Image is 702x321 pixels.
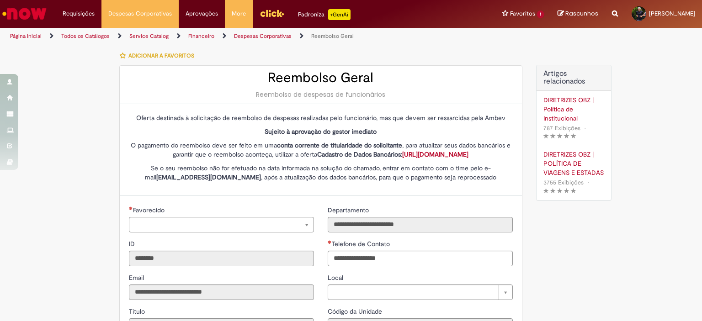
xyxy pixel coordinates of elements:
[129,90,513,99] div: Reembolso de despesas de funcionários
[186,9,218,18] span: Aprovações
[328,206,371,214] span: Somente leitura - Departamento
[129,239,137,248] label: Somente leitura - ID
[328,307,384,316] span: Somente leitura - Código da Unidade
[585,176,591,189] span: •
[277,141,402,149] strong: conta corrente de titularidade do solicitante
[133,206,166,214] span: Necessários - Favorecido
[543,124,580,132] span: 787 Exibições
[129,32,169,40] a: Service Catalog
[7,28,461,45] ul: Trilhas de página
[332,240,392,248] span: Telefone de Contato
[543,150,604,177] a: DIRETRIZES OBZ | POLÍTICA DE VIAGENS E ESTADAS
[129,307,147,316] label: Somente leitura - Título
[232,9,246,18] span: More
[108,9,172,18] span: Despesas Corporativas
[1,5,48,23] img: ServiceNow
[129,217,314,232] a: Limpar campo Favorecido
[543,95,604,123] a: DIRETRIZES OBZ | Política de Institucional
[537,11,544,18] span: 1
[510,9,535,18] span: Favoritos
[565,9,598,18] span: Rascunhos
[129,70,513,85] h2: Reembolso Geral
[328,205,371,215] label: Somente leitura - Departamento
[129,307,147,316] span: Somente leitura - Título
[328,240,332,244] span: Obrigatório Preenchido
[10,32,42,40] a: Página inicial
[156,173,261,181] strong: [EMAIL_ADDRESS][DOMAIN_NAME]
[311,32,354,40] a: Reembolso Geral
[402,150,468,158] a: [URL][DOMAIN_NAME]
[61,32,110,40] a: Todos os Catálogos
[582,122,588,134] span: •
[543,70,604,86] h3: Artigos relacionados
[558,10,598,18] a: Rascunhos
[129,273,146,282] label: Somente leitura - Email
[234,32,292,40] a: Despesas Corporativas
[328,9,351,20] p: +GenAi
[298,9,351,20] div: Padroniza
[649,10,695,17] span: [PERSON_NAME]
[128,52,194,59] span: Adicionar a Favoritos
[260,6,284,20] img: click_logo_yellow_360x200.png
[129,113,513,122] p: Oferta destinada à solicitação de reembolso de despesas realizadas pelo funcionário, mas que deve...
[188,32,214,40] a: Financeiro
[129,163,513,182] p: Se o seu reembolso não for efetuado na data informada na solução do chamado, entrar em contato co...
[63,9,95,18] span: Requisições
[328,307,384,316] label: Somente leitura - Código da Unidade
[129,141,513,159] p: O pagamento do reembolso deve ser feito em uma , para atualizar seus dados bancários e garantir q...
[328,284,513,300] a: Limpar campo Local
[129,274,146,282] span: Somente leitura - Email
[129,206,133,210] span: Necessários
[328,274,345,282] span: Local
[328,217,513,232] input: Departamento
[328,251,513,266] input: Telefone de Contato
[129,284,314,300] input: Email
[543,179,584,186] span: 3755 Exibições
[265,127,377,136] strong: Sujeito à aprovação do gestor imediato
[129,240,137,248] span: Somente leitura - ID
[119,46,199,65] button: Adicionar a Favoritos
[317,150,468,158] strong: Cadastro de Dados Bancários:
[129,251,314,266] input: ID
